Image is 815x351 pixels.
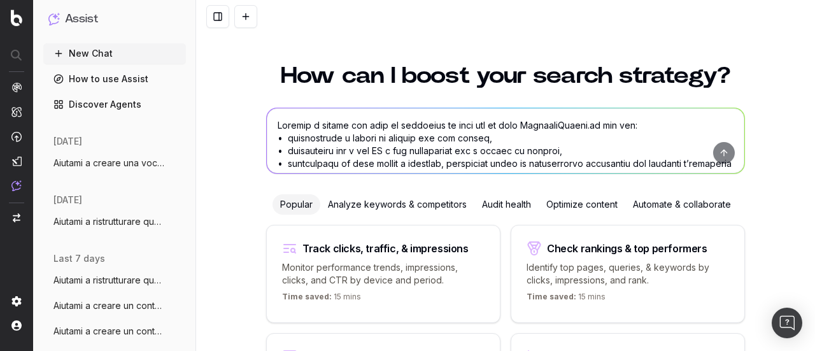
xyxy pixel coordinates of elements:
img: Assist [11,180,22,191]
span: Aiutami a ristrutturare questa Guida in [53,274,166,287]
div: Check rankings & top performers [547,243,707,254]
img: Botify logo [11,10,22,26]
div: Popular [273,194,320,215]
img: Setting [11,296,22,306]
button: Aiutami a ristrutturare questa Guida in [43,211,186,232]
a: How to use Assist [43,69,186,89]
button: Assist [48,10,181,28]
img: Studio [11,156,22,166]
div: Audit health [474,194,539,215]
button: Aiutami a creare una voce di glossario d [43,153,186,173]
h1: Assist [65,10,98,28]
span: Time saved: [527,292,576,301]
span: last 7 days [53,252,105,265]
img: Analytics [11,82,22,92]
span: [DATE] [53,194,82,206]
p: 15 mins [282,292,361,307]
span: Aiutami a creare un contenuto Domanda Fr [53,299,166,312]
button: Aiutami a ristrutturare questa Guida in [43,270,186,290]
p: Monitor performance trends, impressions, clicks, and CTR by device and period. [282,261,485,287]
button: Aiutami a creare un contenuto Domanda Fr [43,296,186,316]
img: Intelligence [11,106,22,117]
p: Identify top pages, queries, & keywords by clicks, impressions, and rank. [527,261,729,287]
span: Aiutami a creare una voce di glossario d [53,157,166,169]
div: Optimize content [539,194,625,215]
a: Discover Agents [43,94,186,115]
img: Switch project [13,213,20,222]
img: Assist [48,13,60,25]
span: Aiutami a creare un contenuto Domanda Fr [53,325,166,338]
p: 15 mins [527,292,606,307]
span: [DATE] [53,135,82,148]
div: Open Intercom Messenger [772,308,802,338]
div: Automate & collaborate [625,194,739,215]
div: Analyze keywords & competitors [320,194,474,215]
img: My account [11,320,22,331]
button: New Chat [43,43,186,64]
span: Aiutami a ristrutturare questa Guida in [53,215,166,228]
h1: How can I boost your search strategy? [266,64,745,87]
button: Aiutami a creare un contenuto Domanda Fr [43,321,186,341]
img: Activation [11,131,22,142]
div: Track clicks, traffic, & impressions [302,243,469,254]
span: Time saved: [282,292,332,301]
